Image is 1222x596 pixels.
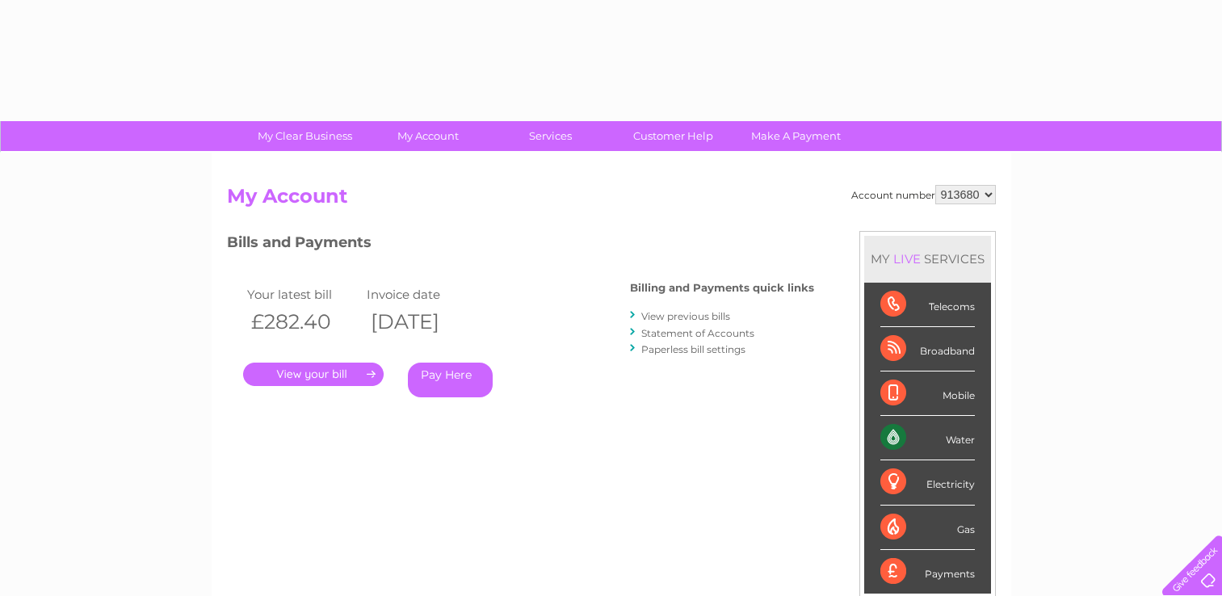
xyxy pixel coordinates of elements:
[864,236,991,282] div: MY SERVICES
[363,305,483,338] th: [DATE]
[243,283,363,305] td: Your latest bill
[641,327,754,339] a: Statement of Accounts
[641,343,745,355] a: Paperless bill settings
[890,251,924,267] div: LIVE
[243,305,363,338] th: £282.40
[227,231,814,259] h3: Bills and Payments
[880,371,975,416] div: Mobile
[408,363,493,397] a: Pay Here
[880,283,975,327] div: Telecoms
[361,121,494,151] a: My Account
[607,121,740,151] a: Customer Help
[630,282,814,294] h4: Billing and Payments quick links
[880,416,975,460] div: Water
[641,310,730,322] a: View previous bills
[238,121,372,151] a: My Clear Business
[851,185,996,204] div: Account number
[880,327,975,371] div: Broadband
[880,550,975,594] div: Payments
[363,283,483,305] td: Invoice date
[880,506,975,550] div: Gas
[880,460,975,505] div: Electricity
[729,121,863,151] a: Make A Payment
[484,121,617,151] a: Services
[243,363,384,386] a: .
[227,185,996,216] h2: My Account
